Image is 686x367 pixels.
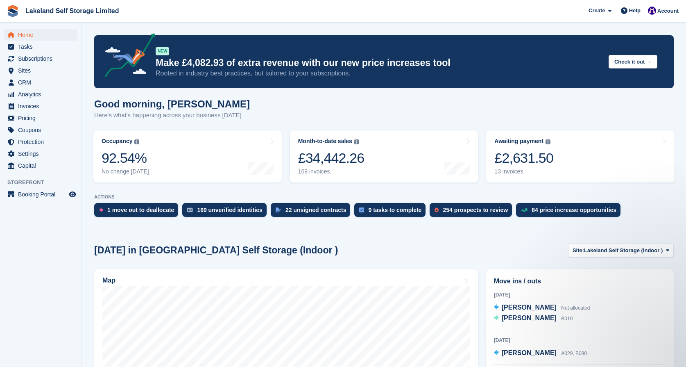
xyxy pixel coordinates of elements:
[99,207,103,212] img: move_outs_to_deallocate_icon-f764333ba52eb49d3ac5e1228854f67142a1ed5810a6f6cc68b1a99e826820c5.svg
[102,277,115,284] h2: Map
[298,138,352,145] div: Month-to-date sales
[94,194,674,200] p: ACTIONS
[4,148,77,160] a: menu
[290,130,478,182] a: Month-to-date sales £34,442.26 169 invoices
[494,337,666,344] div: [DATE]
[494,348,587,359] a: [PERSON_NAME] A029, B080
[18,148,67,160] span: Settings
[561,305,590,311] span: Not allocated
[134,139,139,144] img: icon-info-grey-7440780725fd019a000dd9b08b2336e03edf1995a4989e88bcd33f0948082b44.svg
[4,89,77,100] a: menu
[494,150,553,166] div: £2,631.50
[4,160,77,171] a: menu
[502,315,557,321] span: [PERSON_NAME]
[494,138,543,145] div: Awaiting payment
[609,55,657,68] button: Check it out →
[18,89,67,100] span: Analytics
[430,203,516,221] a: 254 prospects to review
[4,77,77,88] a: menu
[354,139,359,144] img: icon-info-grey-7440780725fd019a000dd9b08b2336e03edf1995a4989e88bcd33f0948082b44.svg
[285,207,346,213] div: 22 unsigned contracts
[435,207,439,212] img: prospect-51fa495bee0391a8d652442698ab0144808aea92771e9ea1ae160a38d050c398.svg
[4,65,77,76] a: menu
[156,47,169,55] div: NEW
[584,246,663,255] span: Lakeland Self Storage (Indoor )
[298,150,365,166] div: £34,442.26
[561,316,573,321] span: B010
[502,349,557,356] span: [PERSON_NAME]
[7,5,19,17] img: stora-icon-8386f47178a22dfd0bd8f6a31ec36ba5ce8667c1dd55bd0f319d3a0aa187defe.svg
[18,189,67,200] span: Booking Portal
[102,138,132,145] div: Occupancy
[156,57,602,69] p: Make £4,082.93 of extra revenue with our new price increases tool
[494,303,590,313] a: [PERSON_NAME] Not allocated
[298,168,365,175] div: 169 invoices
[546,139,550,144] img: icon-info-grey-7440780725fd019a000dd9b08b2336e03edf1995a4989e88bcd33f0948082b44.svg
[102,168,149,175] div: No change [DATE]
[368,207,421,213] div: 9 tasks to complete
[521,208,528,212] img: price_increase_opportunities-93ffe204e8149a01c8c9dc8f82e8f89637d9d84a8eef4429ea346261dce0b2c0.svg
[94,111,250,120] p: Here's what's happening across your business [DATE]
[4,100,77,112] a: menu
[22,4,122,18] a: Lakeland Self Storage Limited
[98,33,155,80] img: price-adjustments-announcement-icon-8257ccfd72463d97f412b2fc003d46551f7dbcb40ab6d574587a9cd5c0d94...
[18,29,67,41] span: Home
[18,100,67,112] span: Invoices
[502,304,557,311] span: [PERSON_NAME]
[18,77,67,88] span: CRM
[359,207,364,212] img: task-75834270c22a3079a89374b754ae025e5fb1db73e45f91037f5363f120a921f8.svg
[7,178,82,187] span: Storefront
[516,203,625,221] a: 84 price increase opportunities
[486,130,675,182] a: Awaiting payment £2,631.50 13 invoices
[4,124,77,136] a: menu
[94,203,182,221] a: 1 move out to deallocate
[187,207,193,212] img: verify_identity-adf6edd0f0f0b5bbfe63781bf79b02c33cf7c696d77639b501bdc392416b5a36.svg
[4,53,77,64] a: menu
[573,246,584,255] span: Site:
[561,351,587,356] span: A029, B080
[107,207,174,213] div: 1 move out to deallocate
[629,7,641,15] span: Help
[18,160,67,171] span: Capital
[18,112,67,124] span: Pricing
[18,41,67,52] span: Tasks
[568,244,674,257] button: Site: Lakeland Self Storage (Indoor )
[18,124,67,136] span: Coupons
[443,207,508,213] div: 254 prospects to review
[494,276,666,286] h2: Move ins / outs
[197,207,263,213] div: 169 unverified identities
[4,112,77,124] a: menu
[18,53,67,64] span: Subscriptions
[494,168,553,175] div: 13 invoices
[93,130,282,182] a: Occupancy 92.54% No change [DATE]
[102,150,149,166] div: 92.54%
[18,136,67,148] span: Protection
[156,69,602,78] p: Rooted in industry best practices, but tailored to your subscriptions.
[18,65,67,76] span: Sites
[354,203,430,221] a: 9 tasks to complete
[68,189,77,199] a: Preview store
[4,189,77,200] a: menu
[648,7,656,15] img: Nick Aynsley
[271,203,355,221] a: 22 unsigned contracts
[4,136,77,148] a: menu
[589,7,605,15] span: Create
[494,313,573,324] a: [PERSON_NAME] B010
[4,29,77,41] a: menu
[94,245,338,256] h2: [DATE] in [GEOGRAPHIC_DATA] Self Storage (Indoor )
[494,291,666,299] div: [DATE]
[657,7,679,15] span: Account
[532,207,616,213] div: 84 price increase opportunities
[276,207,281,212] img: contract_signature_icon-13c848040528278c33f63329250d36e43548de30e8caae1d1a13099fd9432cc5.svg
[94,98,250,109] h1: Good morning, [PERSON_NAME]
[182,203,271,221] a: 169 unverified identities
[4,41,77,52] a: menu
